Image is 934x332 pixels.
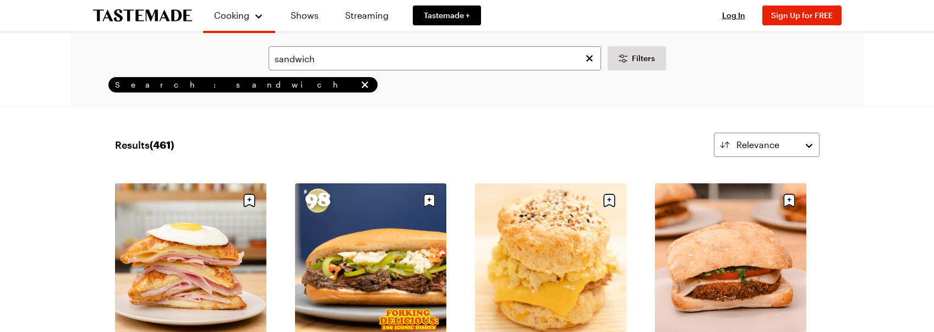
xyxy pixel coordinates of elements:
[762,6,842,25] button: Sign Up for FREE
[93,9,192,22] a: To Tastemade Home Page
[771,10,833,20] span: Sign Up for FREE
[115,137,174,153] span: Results
[214,10,249,20] span: Cooking
[779,190,800,211] button: Save recipe
[413,6,481,25] a: Tastemade +
[214,4,264,26] button: Cooking
[419,190,440,211] button: Save recipe
[239,190,260,211] button: Save recipe
[736,138,779,151] span: Relevance
[269,46,601,70] input: Search for a Recipe
[712,10,756,21] button: Log In
[714,133,820,157] button: Relevance
[632,53,655,64] span: Filters
[608,46,666,70] button: Desktop filters
[150,139,174,151] span: ( 461 )
[722,10,745,20] span: Log In
[115,80,357,90] span: Search: sandwich
[359,79,371,91] button: remove Search: sandwich
[424,10,470,21] span: Tastemade +
[599,190,620,211] button: Save recipe
[583,52,596,64] button: Clear search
